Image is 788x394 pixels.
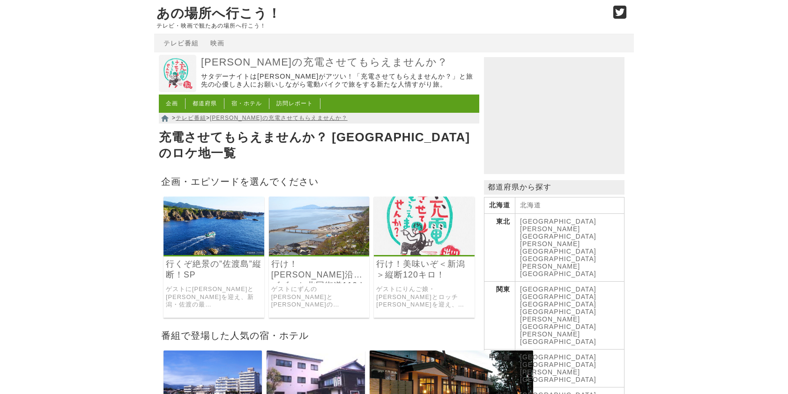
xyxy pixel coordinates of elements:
a: 行け！美味いぞ＜新潟＞縦断120キロ！ [376,259,472,280]
img: 出川哲朗の充電させてもらえませんか？ 行くぞ絶景の“佐渡島”縦断！最南端“宿根木”に美しすぎる尖閣湾１１０キロ！ですがひゃ～富田靖子も岡田結実も海の幸ウマすぎヤバいよヤバいよＳＰ [164,197,264,255]
p: テレビ・映画で観たあの場所へ行こう！ [156,22,603,29]
a: 映画 [210,39,224,47]
a: 出川哲朗の充電させてもらえませんか？ 行くぞ”絶景”出雲崎！日本海沿いをズズッと北国街道110キロ！海の幸がウマすぎるッ！ですが…ずん飯尾もアンジャ児島も運が悪すぎでヤバいよヤバいよSP [269,248,370,256]
a: [PERSON_NAME]の充電させてもらえませんか？ [201,56,477,69]
p: 都道府県から探す [484,180,624,195]
a: Twitter (@go_thesights) [613,11,627,19]
a: [GEOGRAPHIC_DATA] [520,218,596,225]
h2: 番組で登場した人気の宿・ホテル [159,327,479,343]
a: [PERSON_NAME]の充電させてもらえませんか？ [210,115,348,121]
a: [PERSON_NAME][GEOGRAPHIC_DATA] [520,240,596,255]
a: [GEOGRAPHIC_DATA] [520,285,596,293]
a: ゲストにりんご娘・[PERSON_NAME]とロッチ[PERSON_NAME]を迎え、[DEMOGRAPHIC_DATA]から[PERSON_NAME]を目指した新潟縦断の旅。 [376,285,472,309]
h2: 企画・エピソードを選んでください [159,173,479,190]
a: [PERSON_NAME] [520,330,580,338]
a: 出川哲朗の充電させてもらえませんか？ [159,86,196,94]
a: 行くぞ絶景の”佐渡島”縦断！SP [166,259,262,280]
a: 行け！[PERSON_NAME]沿いズズッと北国街道110キロ [271,259,367,280]
a: [GEOGRAPHIC_DATA] [520,300,596,308]
a: 出川哲朗の充電させてもらえませんか？ 行くぞ絶景の“佐渡島”縦断！最南端“宿根木”に美しすぎる尖閣湾１１０キロ！ですがひゃ～富田靖子も岡田結実も海の幸ウマすぎヤバいよヤバいよＳＰ [164,248,264,256]
th: 甲信越 [484,350,515,387]
a: 訪問レポート [276,100,313,107]
a: テレビ番組 [176,115,206,121]
a: [GEOGRAPHIC_DATA] [520,353,596,361]
a: 宿・ホテル [231,100,262,107]
a: [PERSON_NAME][GEOGRAPHIC_DATA] [520,368,596,383]
a: あの場所へ行こう！ [156,6,281,21]
img: 出川哲朗の充電させてもらえませんか？ 行くぞ”絶景”出雲崎！日本海沿いをズズッと北国街道110キロ！海の幸がウマすぎるッ！ですが…ずん飯尾もアンジャ児島も運が悪すぎでヤバいよヤバいよSP [269,197,370,255]
a: 企画 [166,100,178,107]
iframe: Advertisement [484,57,624,174]
a: [GEOGRAPHIC_DATA] [520,361,596,368]
h1: 充電させてもらえませんか？ [GEOGRAPHIC_DATA]のロケ地一覧 [159,127,479,164]
a: [GEOGRAPHIC_DATA] [520,293,596,300]
a: [GEOGRAPHIC_DATA] [520,308,596,315]
a: 都道府県 [193,100,217,107]
a: ゲストに[PERSON_NAME]と[PERSON_NAME]を迎え、新潟・佐渡の最[PERSON_NAME]・[PERSON_NAME]をスタートして絶景の尖閣湾を目指した旅。 [166,285,262,309]
a: 出川哲朗の充電させてもらえませんか？ 行くぞ＜新潟＞縦断！パワスポ＜彌彦神社＞から絶景＜清津狭＞まで田園街道120キロ！ですがゲスト王林＆中岡が食いしん坊でヤバいよヤバいよ [374,248,475,256]
th: 関東 [484,282,515,350]
th: 北海道 [484,197,515,214]
a: [PERSON_NAME][GEOGRAPHIC_DATA] [520,225,596,240]
nav: > > [159,113,479,124]
a: [GEOGRAPHIC_DATA] [520,255,596,263]
a: 北海道 [520,201,541,209]
img: 出川哲朗の充電させてもらえませんか？ 行くぞ＜新潟＞縦断！パワスポ＜彌彦神社＞から絶景＜清津狭＞まで田園街道120キロ！ですがゲスト王林＆中岡が食いしん坊でヤバいよヤバいよ [374,197,475,255]
a: [PERSON_NAME][GEOGRAPHIC_DATA] [520,263,596,277]
a: テレビ番組 [164,39,199,47]
img: 出川哲朗の充電させてもらえませんか？ [159,55,196,92]
p: サタデーナイトは[PERSON_NAME]がアツい！「充電させてもらえませんか？」と旅先の心優しき人にお願いしながら電動バイクで旅をする新たな人情すがり旅。 [201,73,477,89]
a: ゲストにずんの[PERSON_NAME]と[PERSON_NAME]の[PERSON_NAME]を迎え、[PERSON_NAME]をスタートして出雲崎を目指した北国街道の旅。 [271,285,367,309]
a: [PERSON_NAME][GEOGRAPHIC_DATA] [520,315,596,330]
a: [GEOGRAPHIC_DATA] [520,338,596,345]
th: 東北 [484,214,515,282]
